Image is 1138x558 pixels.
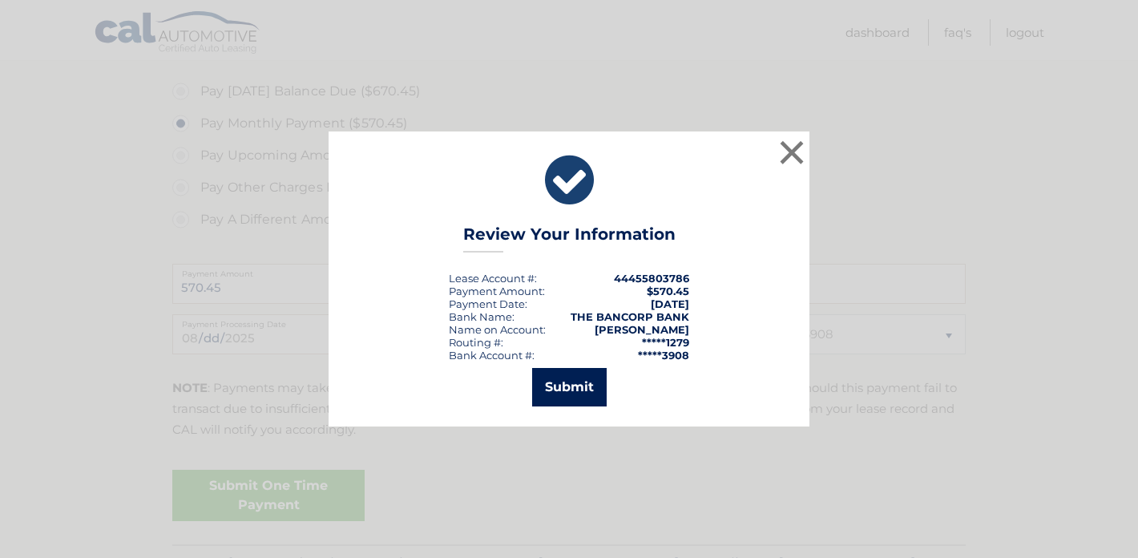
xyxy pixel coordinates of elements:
[651,297,689,310] span: [DATE]
[647,285,689,297] span: $570.45
[595,323,689,336] strong: [PERSON_NAME]
[776,136,808,168] button: ×
[449,310,515,323] div: Bank Name:
[449,272,537,285] div: Lease Account #:
[449,336,503,349] div: Routing #:
[614,272,689,285] strong: 44455803786
[449,297,527,310] div: :
[449,297,525,310] span: Payment Date
[463,224,676,253] h3: Review Your Information
[449,349,535,362] div: Bank Account #:
[449,323,546,336] div: Name on Account:
[571,310,689,323] strong: THE BANCORP BANK
[532,368,607,406] button: Submit
[449,285,545,297] div: Payment Amount:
